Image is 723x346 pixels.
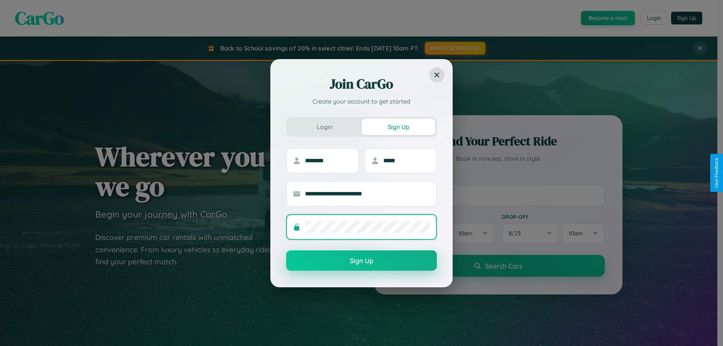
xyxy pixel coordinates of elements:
[288,119,361,135] button: Login
[286,250,437,271] button: Sign Up
[286,75,437,93] h2: Join CarGo
[714,158,719,188] div: Give Feedback
[361,119,435,135] button: Sign Up
[286,97,437,106] p: Create your account to get started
